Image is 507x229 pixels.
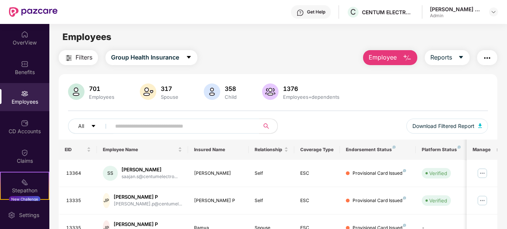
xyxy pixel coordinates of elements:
[9,196,40,202] div: New Challenge
[350,7,356,16] span: C
[186,54,192,61] span: caret-down
[223,85,238,92] div: 358
[114,201,182,208] div: [PERSON_NAME].p@centumel...
[362,9,414,16] div: CENTUM ELECTRONICS LIMITED
[307,9,325,15] div: Get Help
[255,197,288,204] div: Self
[478,123,482,128] img: svg+xml;base64,PHN2ZyB4bWxucz0iaHR0cDovL3d3dy53My5vcmcvMjAwMC9zdmciIHhtbG5zOnhsaW5rPSJodHRwOi8vd3...
[103,193,110,208] div: JP
[87,85,116,92] div: 701
[59,140,97,160] th: EID
[122,173,178,180] div: saajan.s@centumelectro...
[1,187,49,194] div: Stepathon
[403,196,406,199] img: svg+xml;base64,PHN2ZyB4bWxucz0iaHR0cDovL3d3dy53My5vcmcvMjAwMC9zdmciIHdpZHRoPSI4IiBoZWlnaHQ9IjgiIH...
[103,147,176,153] span: Employee Name
[430,53,452,62] span: Reports
[259,123,274,129] span: search
[406,119,488,134] button: Download Filtered Report
[458,146,461,149] img: svg+xml;base64,PHN2ZyB4bWxucz0iaHR0cDovL3d3dy53My5vcmcvMjAwMC9zdmciIHdpZHRoPSI4IiBoZWlnaHQ9IjgiIH...
[458,54,464,61] span: caret-down
[87,94,116,100] div: Employees
[194,170,243,177] div: [PERSON_NAME]
[483,54,492,62] img: svg+xml;base64,PHN2ZyB4bWxucz0iaHR0cDovL3d3dy53My5vcmcvMjAwMC9zdmciIHdpZHRoPSIyNCIgaGVpZ2h0PSIyNC...
[159,85,180,92] div: 317
[64,54,73,62] img: svg+xml;base64,PHN2ZyB4bWxucz0iaHR0cDovL3d3dy53My5vcmcvMjAwMC9zdmciIHdpZHRoPSIyNCIgaGVpZ2h0PSIyNC...
[476,195,488,207] img: manageButton
[62,31,111,42] span: Employees
[194,197,243,204] div: [PERSON_NAME] P
[105,50,197,65] button: Group Health Insurancecaret-down
[430,6,482,13] div: [PERSON_NAME] B S
[249,140,294,160] th: Relationship
[66,170,91,177] div: 13364
[255,147,283,153] span: Relationship
[9,7,58,17] img: New Pazcare Logo
[21,178,28,186] img: svg+xml;base64,PHN2ZyB4bWxucz0iaHR0cDovL3d3dy53My5vcmcvMjAwMC9zdmciIHdpZHRoPSIyMSIgaGVpZ2h0PSIyMC...
[68,119,114,134] button: Allcaret-down
[346,147,410,153] div: Endorsement Status
[300,170,334,177] div: ESC
[188,140,249,160] th: Insured Name
[21,60,28,68] img: svg+xml;base64,PHN2ZyBpZD0iQmVuZWZpdHMiIHhtbG5zPSJodHRwOi8vd3d3LnczLm9yZy8yMDAwL3N2ZyIgd2lkdGg9Ij...
[122,166,178,173] div: [PERSON_NAME]
[294,140,340,160] th: Coverage Type
[8,211,15,219] img: svg+xml;base64,PHN2ZyBpZD0iU2V0dGluZy0yMHgyMCIgeG1sbnM9Imh0dHA6Ly93d3cudzMub3JnLzIwMDAvc3ZnIiB3aW...
[65,147,85,153] span: EID
[21,149,28,156] img: svg+xml;base64,PHN2ZyBpZD0iQ2xhaW0iIHhtbG5zPSJodHRwOi8vd3d3LnczLm9yZy8yMDAwL3N2ZyIgd2lkdGg9IjIwIi...
[59,50,98,65] button: Filters
[68,83,84,100] img: svg+xml;base64,PHN2ZyB4bWxucz0iaHR0cDovL3d3dy53My5vcmcvMjAwMC9zdmciIHhtbG5zOnhsaW5rPSJodHRwOi8vd3...
[422,147,463,153] div: Platform Status
[282,94,341,100] div: Employees+dependents
[103,166,118,181] div: SS
[159,94,180,100] div: Spouse
[353,197,406,204] div: Provisional Card Issued
[429,197,447,204] div: Verified
[114,193,182,201] div: [PERSON_NAME] P
[430,13,482,19] div: Admin
[140,83,156,100] img: svg+xml;base64,PHN2ZyB4bWxucz0iaHR0cDovL3d3dy53My5vcmcvMjAwMC9zdmciIHhtbG5zOnhsaW5rPSJodHRwOi8vd3...
[425,50,470,65] button: Reportscaret-down
[21,90,28,97] img: svg+xml;base64,PHN2ZyBpZD0iRW1wbG95ZWVzIiB4bWxucz0iaHR0cDovL3d3dy53My5vcmcvMjAwMC9zdmciIHdpZHRoPS...
[21,31,28,38] img: svg+xml;base64,PHN2ZyBpZD0iSG9tZSIgeG1sbnM9Imh0dHA6Ly93d3cudzMub3JnLzIwMDAvc3ZnIiB3aWR0aD0iMjAiIG...
[111,53,179,62] span: Group Health Insurance
[403,224,406,227] img: svg+xml;base64,PHN2ZyB4bWxucz0iaHR0cDovL3d3dy53My5vcmcvMjAwMC9zdmciIHdpZHRoPSI4IiBoZWlnaHQ9IjgiIH...
[78,122,84,130] span: All
[300,197,334,204] div: ESC
[369,53,397,62] span: Employee
[259,119,278,134] button: search
[114,221,182,228] div: [PERSON_NAME] P
[21,119,28,127] img: svg+xml;base64,PHN2ZyBpZD0iQ0RfQWNjb3VudHMiIGRhdGEtbmFtZT0iQ0QgQWNjb3VudHMiIHhtbG5zPSJodHRwOi8vd3...
[76,53,92,62] span: Filters
[491,9,497,15] img: svg+xml;base64,PHN2ZyBpZD0iRHJvcGRvd24tMzJ4MzIiIHhtbG5zPSJodHRwOi8vd3d3LnczLm9yZy8yMDAwL3N2ZyIgd2...
[296,9,304,16] img: svg+xml;base64,PHN2ZyBpZD0iSGVscC0zMngzMiIgeG1sbnM9Imh0dHA6Ly93d3cudzMub3JnLzIwMDAvc3ZnIiB3aWR0aD...
[429,170,447,177] div: Verified
[91,123,96,129] span: caret-down
[223,94,238,100] div: Child
[476,167,488,179] img: manageButton
[262,83,279,100] img: svg+xml;base64,PHN2ZyB4bWxucz0iaHR0cDovL3d3dy53My5vcmcvMjAwMC9zdmciIHhtbG5zOnhsaW5rPSJodHRwOi8vd3...
[17,211,42,219] div: Settings
[282,85,341,92] div: 1376
[363,50,417,65] button: Employee
[403,169,406,172] img: svg+xml;base64,PHN2ZyB4bWxucz0iaHR0cDovL3d3dy53My5vcmcvMjAwMC9zdmciIHdpZHRoPSI4IiBoZWlnaHQ9IjgiIH...
[353,170,406,177] div: Provisional Card Issued
[403,54,412,62] img: svg+xml;base64,PHN2ZyB4bWxucz0iaHR0cDovL3d3dy53My5vcmcvMjAwMC9zdmciIHhtbG5zOnhsaW5rPSJodHRwOi8vd3...
[393,146,396,149] img: svg+xml;base64,PHN2ZyB4bWxucz0iaHR0cDovL3d3dy53My5vcmcvMjAwMC9zdmciIHdpZHRoPSI4IiBoZWlnaHQ9IjgiIH...
[97,140,188,160] th: Employee Name
[255,170,288,177] div: Self
[204,83,220,100] img: svg+xml;base64,PHN2ZyB4bWxucz0iaHR0cDovL3d3dy53My5vcmcvMjAwMC9zdmciIHhtbG5zOnhsaW5rPSJodHRwOi8vd3...
[66,197,91,204] div: 13335
[412,122,474,130] span: Download Filtered Report
[467,140,497,160] th: Manage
